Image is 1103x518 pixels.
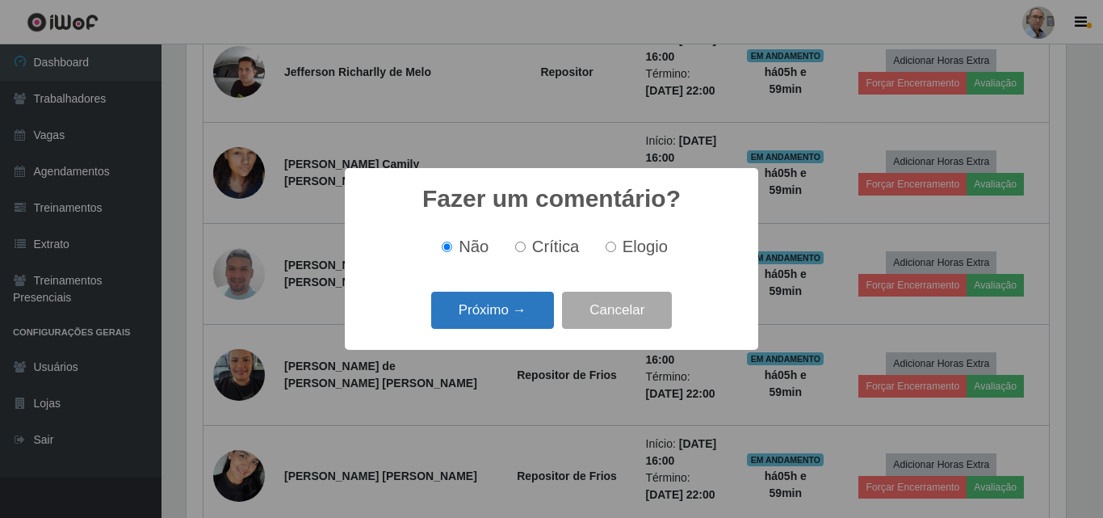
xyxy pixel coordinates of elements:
[422,184,681,213] h2: Fazer um comentário?
[562,292,672,330] button: Cancelar
[431,292,554,330] button: Próximo →
[606,242,616,252] input: Elogio
[532,238,580,255] span: Crítica
[515,242,526,252] input: Crítica
[459,238,489,255] span: Não
[623,238,668,255] span: Elogio
[442,242,452,252] input: Não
